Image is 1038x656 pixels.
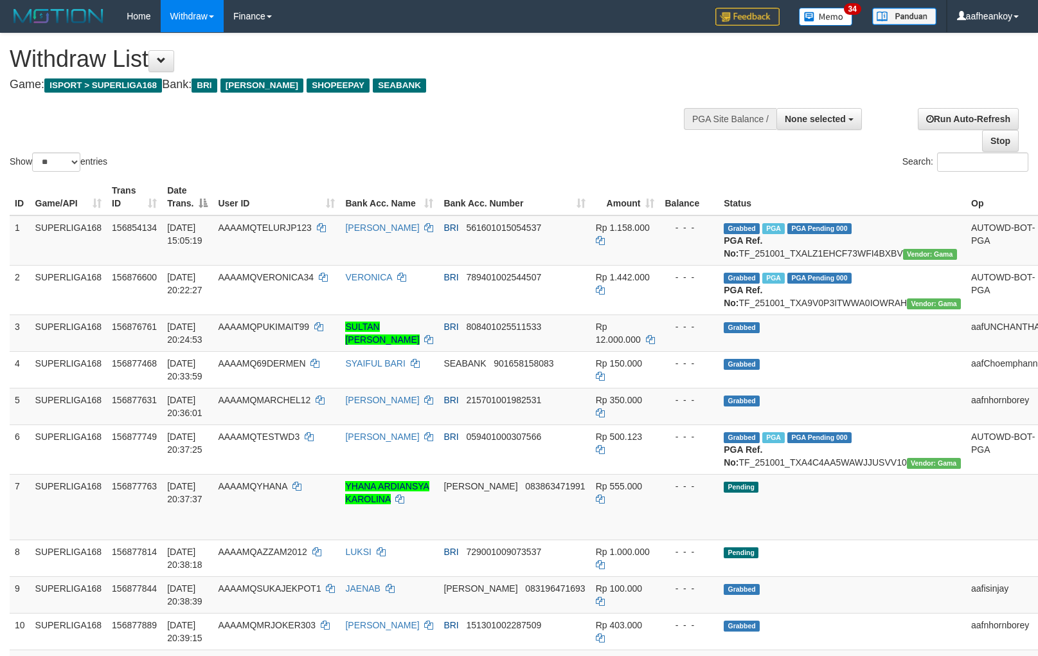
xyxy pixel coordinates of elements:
label: Search: [902,152,1028,172]
span: Rp 150.000 [596,358,642,369]
th: Trans ID: activate to sort column ascending [107,179,162,215]
td: 10 [10,613,30,650]
th: User ID: activate to sort column ascending [213,179,340,215]
span: Rp 1.442.000 [596,272,650,282]
span: [DATE] 20:37:37 [167,481,202,504]
input: Search: [937,152,1028,172]
span: [DATE] 20:37:25 [167,432,202,455]
span: 156876761 [112,322,157,332]
span: [DATE] 15:05:19 [167,223,202,246]
td: SUPERLIGA168 [30,351,107,388]
td: SUPERLIGA168 [30,314,107,351]
span: Rp 12.000.000 [596,322,641,345]
a: [PERSON_NAME] [345,620,419,630]
span: Grabbed [724,584,760,595]
a: SYAIFUL BARI [345,358,405,369]
td: SUPERLIGA168 [30,576,107,613]
td: 5 [10,388,30,424]
h1: Withdraw List [10,46,679,72]
span: Copy 083863471991 to clipboard [525,481,585,491]
span: Marked by aafsengchandara [762,273,785,284]
span: [DATE] 20:24:53 [167,322,202,345]
td: 7 [10,474,30,540]
td: SUPERLIGA168 [30,540,107,576]
b: PGA Ref. No: [724,285,762,308]
a: VERONICA [345,272,391,282]
h4: Game: Bank: [10,78,679,91]
span: 156877814 [112,547,157,557]
td: 8 [10,540,30,576]
span: Rp 350.000 [596,395,642,405]
span: BRI [443,322,458,332]
span: SEABANK [443,358,486,369]
th: Bank Acc. Number: activate to sort column ascending [438,179,590,215]
th: Date Trans.: activate to sort column descending [162,179,213,215]
span: AAAAMQMRJOKER303 [218,620,316,630]
span: ISPORT > SUPERLIGA168 [44,78,162,93]
td: SUPERLIGA168 [30,424,107,474]
span: Grabbed [724,223,760,234]
span: Rp 403.000 [596,620,642,630]
span: Grabbed [724,432,760,443]
span: Grabbed [724,396,760,406]
span: [DATE] 20:33:59 [167,358,202,381]
div: - - - [665,271,713,284]
span: PGA Pending [787,223,852,234]
span: AAAAMQMARCHEL12 [218,395,310,405]
span: Copy 083196471693 to clipboard [525,583,585,594]
span: Grabbed [724,359,760,370]
div: - - - [665,480,713,493]
td: 9 [10,576,30,613]
span: [DATE] 20:36:01 [167,395,202,418]
div: - - - [665,221,713,234]
span: BRI [443,547,458,557]
span: 156854134 [112,223,157,233]
span: [DATE] 20:38:18 [167,547,202,570]
th: Game/API: activate to sort column ascending [30,179,107,215]
span: 156877844 [112,583,157,594]
span: BRI [443,432,458,442]
td: 6 [10,424,30,474]
a: Stop [982,130,1019,152]
div: PGA Site Balance / [684,108,776,130]
th: Status [719,179,966,215]
span: PGA Pending [787,273,852,284]
span: [DATE] 20:39:15 [167,620,202,643]
span: Rp 100.000 [596,583,642,594]
td: 3 [10,314,30,351]
th: ID [10,179,30,215]
a: YHANA ARDIANSYA KAROLINA [345,481,429,504]
img: panduan.png [872,8,936,25]
span: Pending [724,482,758,493]
b: PGA Ref. No: [724,235,762,259]
div: - - - [665,394,713,406]
span: 34 [844,3,861,15]
span: Rp 1.158.000 [596,223,650,233]
span: PGA Pending [787,432,852,443]
span: Rp 1.000.000 [596,547,650,557]
td: TF_251001_TXA9V0P3ITWWA0IOWRAH [719,265,966,314]
span: AAAAMQSUKAJEKPOT1 [218,583,321,594]
select: Showentries [32,152,80,172]
span: None selected [785,114,846,124]
span: Copy 789401002544507 to clipboard [466,272,541,282]
span: Copy 901658158083 to clipboard [494,358,553,369]
span: Grabbed [724,621,760,632]
td: 1 [10,215,30,266]
span: Rp 500.123 [596,432,642,442]
span: AAAAMQAZZAM2012 [218,547,307,557]
span: Pending [724,547,758,558]
span: 156877763 [112,481,157,491]
label: Show entries [10,152,107,172]
th: Bank Acc. Name: activate to sort column ascending [340,179,438,215]
span: AAAAMQYHANA [218,481,287,491]
span: [PERSON_NAME] [443,583,517,594]
span: SHOPEEPAY [307,78,370,93]
td: TF_251001_TXALZ1EHCF73WFI4BXBV [719,215,966,266]
span: Marked by aafsengchandara [762,223,785,234]
span: AAAAMQ69DERMEN [218,358,305,369]
div: - - - [665,582,713,595]
img: MOTION_logo.png [10,6,107,26]
span: BRI [192,78,217,93]
span: 156877468 [112,358,157,369]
